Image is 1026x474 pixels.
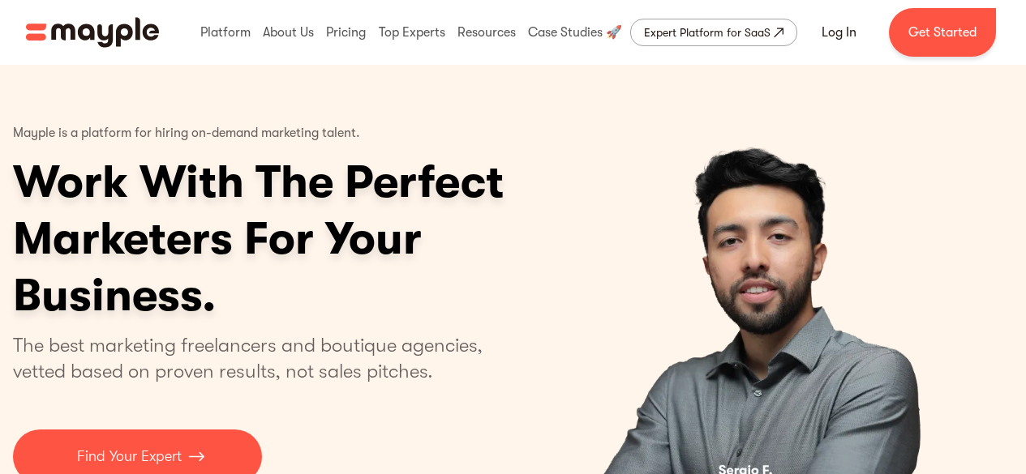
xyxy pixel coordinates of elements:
[630,19,797,46] a: Expert Platform for SaaS
[644,23,771,42] div: Expert Platform for SaaS
[13,332,502,384] p: The best marketing freelancers and boutique agencies, vetted based on proven results, not sales p...
[13,113,360,154] p: Mayple is a platform for hiring on-demand marketing talent.
[802,13,876,52] a: Log In
[26,17,159,48] img: Mayple logo
[13,154,629,324] h1: Work With The Perfect Marketers For Your Business.
[889,8,996,57] a: Get Started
